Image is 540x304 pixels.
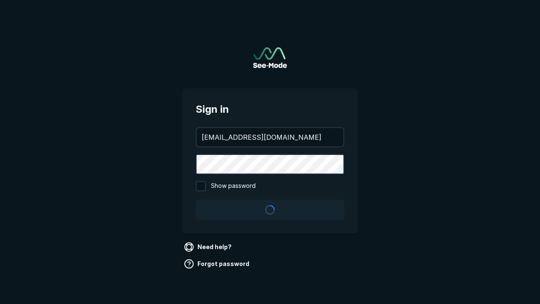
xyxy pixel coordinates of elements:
img: See-Mode Logo [253,47,287,68]
a: Go to sign in [253,47,287,68]
a: Need help? [182,240,235,254]
input: your@email.com [197,128,343,147]
a: Forgot password [182,257,253,271]
span: Sign in [196,102,344,117]
span: Show password [211,181,256,191]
